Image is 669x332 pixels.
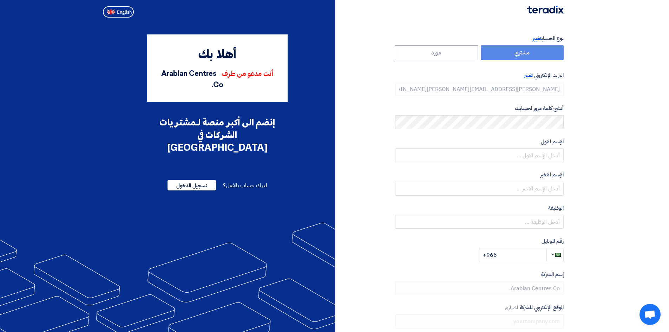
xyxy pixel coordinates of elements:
[640,304,661,325] a: Open chat
[161,69,223,89] span: Arabian Centres Co.
[395,34,564,43] label: نوع الحساب
[524,71,533,79] span: تغيير
[395,314,564,328] input: yourcompany.com
[479,248,546,262] input: أدخل رقم الموبايل ...
[107,9,115,15] img: en-US.png
[395,281,564,295] input: أدخل إسم الشركة ...
[527,6,564,14] img: Teradix logo
[505,304,518,311] span: أختياري
[395,148,564,162] input: أدخل الإسم الاول ...
[157,46,278,65] div: أهلا بك
[395,104,564,112] label: أنشئ كلمة مرور لحسابك
[395,82,564,96] input: أدخل بريد العمل الإلكتروني الخاص بك ...
[395,237,564,245] label: رقم الموبايل
[147,116,288,154] div: إنضم الى أكبر منصة لـمشتريات الشركات في [GEOGRAPHIC_DATA]
[223,181,267,190] span: لديك حساب بالفعل؟
[168,180,216,190] span: تسجيل الدخول
[395,45,478,60] label: مورد
[168,181,216,190] a: تسجيل الدخول
[395,182,564,196] input: أدخل الإسم الاخير ...
[222,71,274,78] span: أنت مدعو من طرف
[395,138,564,146] label: الإسم الاول
[395,271,564,279] label: إسم الشركة
[395,71,564,79] label: البريد الإلكتروني
[532,34,542,42] span: تغيير
[481,45,564,60] label: مشتري
[103,6,134,18] button: English
[395,204,564,212] label: الوظيفة
[395,171,564,179] label: الإسم الاخير
[395,215,564,229] input: أدخل الوظيفة ...
[395,304,564,312] label: الموقع الإلكتروني للشركة
[117,10,132,15] span: English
